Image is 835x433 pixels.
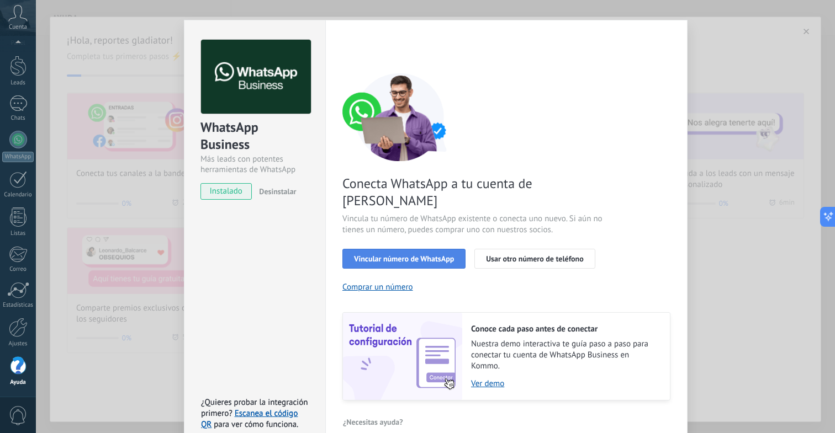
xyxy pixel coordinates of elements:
button: Usar otro número de teléfono [474,249,595,269]
span: ¿Necesitas ayuda? [343,418,403,426]
h2: Conoce cada paso antes de conectar [471,324,659,334]
a: Ver demo [471,378,659,389]
div: Ayuda [2,379,34,386]
span: Usar otro número de teléfono [486,255,583,263]
div: Chats [2,115,34,122]
a: Escanea el código QR [201,408,298,430]
img: logo_main.png [201,40,311,114]
div: Estadísticas [2,302,34,309]
div: WhatsApp Business [200,119,309,154]
span: Desinstalar [259,186,296,196]
div: Calendario [2,191,34,199]
button: Vincular número de WhatsApp [342,249,466,269]
div: Listas [2,230,34,237]
div: Ajustes [2,340,34,348]
span: Nuestra demo interactiva te guía paso a paso para conectar tu cuenta de WhatsApp Business en Kommo. [471,339,659,372]
span: ¿Quieres probar la integración primero? [201,397,308,419]
div: Correo [2,266,34,273]
button: ¿Necesitas ayuda? [342,414,404,430]
span: Conecta WhatsApp a tu cuenta de [PERSON_NAME] [342,175,605,209]
div: Más leads con potentes herramientas de WhatsApp [200,154,309,175]
div: WhatsApp [2,152,34,162]
div: Leads [2,79,34,87]
button: Desinstalar [255,183,296,200]
button: Comprar un número [342,282,413,292]
span: para ver cómo funciona. [214,419,298,430]
span: Cuenta [9,24,27,31]
img: connect number [342,73,458,161]
span: Vincula tu número de WhatsApp existente o conecta uno nuevo. Si aún no tienes un número, puedes c... [342,213,605,236]
span: instalado [201,183,251,200]
span: Vincular número de WhatsApp [354,255,454,263]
